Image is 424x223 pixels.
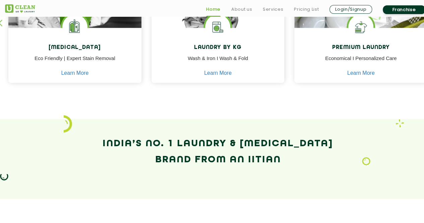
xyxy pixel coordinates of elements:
[348,14,373,40] img: Shoes Cleaning
[299,45,422,51] h4: Premium Laundry
[62,14,87,40] img: Laundry Services near me
[204,70,232,76] a: Learn More
[13,55,136,70] p: Eco Friendly | Expert Stain Removal
[64,115,72,132] img: icon_2.png
[263,5,283,13] a: Services
[206,5,221,13] a: Home
[157,45,280,51] h4: Laundry by Kg
[347,70,375,76] a: Learn More
[5,4,35,13] img: UClean Laundry and Dry Cleaning
[329,5,372,14] a: Login/Signup
[231,5,252,13] a: About us
[61,70,88,76] a: Learn More
[299,55,422,70] p: Economical I Personalized Care
[362,157,370,166] img: Laundry
[205,14,230,40] img: laundry washing machine
[13,45,136,51] h4: [MEDICAL_DATA]
[157,55,280,70] p: Wash & Iron I Wash & Fold
[396,119,404,127] img: Laundry wash and iron
[294,5,319,13] a: Pricing List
